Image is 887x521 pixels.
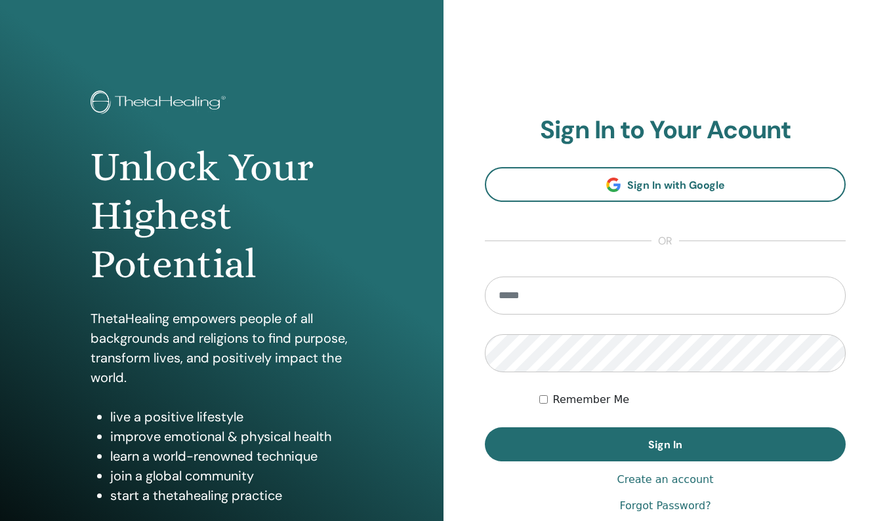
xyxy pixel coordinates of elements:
[110,446,354,466] li: learn a world-renowned technique
[617,472,713,488] a: Create an account
[485,427,846,461] button: Sign In
[627,178,725,192] span: Sign In with Google
[110,466,354,486] li: join a global community
[110,427,354,446] li: improve emotional & physical health
[91,143,354,289] h1: Unlock Your Highest Potential
[648,438,682,452] span: Sign In
[110,407,354,427] li: live a positive lifestyle
[485,167,846,202] a: Sign In with Google
[539,392,846,408] div: Keep me authenticated indefinitely or until I manually logout
[553,392,630,408] label: Remember Me
[485,115,846,145] h2: Sign In to Your Acount
[110,486,354,505] li: start a thetahealing practice
[91,309,354,387] p: ThetaHealing empowers people of all backgrounds and religions to find purpose, transform lives, a...
[651,233,679,249] span: or
[619,498,711,514] a: Forgot Password?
